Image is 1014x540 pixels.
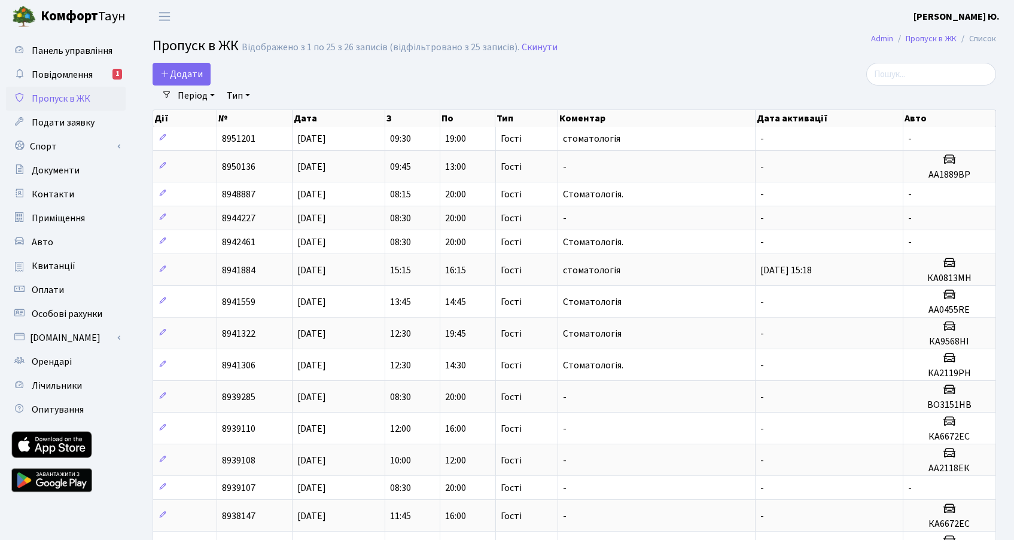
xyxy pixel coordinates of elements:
span: 8941884 [222,264,255,277]
b: [PERSON_NAME] Ю. [913,10,1000,23]
span: Гості [501,424,522,434]
span: Гості [501,213,522,223]
h5: КА9568НІ [908,336,991,347]
span: 12:30 [390,359,411,372]
span: Гості [501,329,522,338]
span: Опитування [32,403,84,416]
span: Лічильники [32,379,82,392]
span: Пропуск в ЖК [153,35,239,56]
th: З [385,110,440,127]
span: Гості [501,392,522,402]
span: Гості [501,134,522,144]
a: Квитанції [6,254,126,278]
nav: breadcrumb [853,26,1014,51]
span: 8942461 [222,236,255,249]
span: 8951201 [222,132,255,145]
span: [DATE] [297,295,326,309]
a: Орендарі [6,350,126,374]
span: 11:45 [390,510,411,523]
th: Дії [153,110,217,127]
span: Повідомлення [32,68,93,81]
a: Тип [222,86,255,106]
span: Стоматологія. [563,236,623,249]
span: 13:00 [445,160,466,173]
b: Комфорт [41,7,98,26]
span: [DATE] [297,390,326,404]
span: - [563,160,567,173]
span: 20:00 [445,188,466,201]
span: Стоматологія [563,327,622,340]
span: 12:00 [445,454,466,467]
span: 08:15 [390,188,411,201]
span: Гості [501,456,522,465]
h5: КА6672ЕС [908,518,991,530]
span: - [760,132,764,145]
a: Додати [153,63,211,86]
span: 8941559 [222,295,255,309]
span: 20:00 [445,212,466,225]
span: 16:00 [445,422,466,435]
a: Панель управління [6,39,126,63]
span: Авто [32,236,53,249]
th: Дата активації [756,110,903,127]
span: Стоматологія. [563,188,623,201]
a: Оплати [6,278,126,302]
span: - [760,160,764,173]
a: Опитування [6,398,126,422]
span: 8939285 [222,390,255,404]
span: - [908,212,912,225]
span: Cтоматологія [563,295,622,309]
span: [DATE] [297,510,326,523]
span: 16:00 [445,510,466,523]
span: 16:15 [445,264,466,277]
span: Оплати [32,283,64,297]
span: 8941322 [222,327,255,340]
span: [DATE] [297,132,326,145]
th: Коментар [558,110,756,127]
a: Приміщення [6,206,126,230]
span: 19:45 [445,327,466,340]
span: - [563,510,567,523]
span: 14:30 [445,359,466,372]
span: 19:00 [445,132,466,145]
h5: КА0813МН [908,273,991,284]
span: 8939108 [222,454,255,467]
div: 1 [112,69,122,80]
span: Гості [501,297,522,307]
span: 09:45 [390,160,411,173]
span: 09:30 [390,132,411,145]
h5: АА0455RE [908,304,991,316]
a: Пропуск в ЖК [906,32,957,45]
h5: АА2118ЕК [908,463,991,474]
span: [DATE] [297,188,326,201]
span: - [760,422,764,435]
h5: КА2119РН [908,368,991,379]
span: - [760,510,764,523]
span: Пропуск в ЖК [32,92,90,105]
th: По [440,110,495,127]
span: 13:45 [390,295,411,309]
th: Авто [903,110,996,127]
a: Контакти [6,182,126,206]
th: Тип [495,110,558,127]
span: 8938147 [222,510,255,523]
a: Період [173,86,220,106]
a: Admin [871,32,893,45]
span: - [563,390,567,404]
img: logo.png [12,5,36,29]
span: - [563,454,567,467]
span: 8948887 [222,188,255,201]
span: - [908,188,912,201]
span: 8939110 [222,422,255,435]
span: [DATE] [297,327,326,340]
a: Скинути [522,42,558,53]
span: Гості [501,511,522,521]
span: [DATE] [297,422,326,435]
span: стоматологія [563,132,620,145]
span: 08:30 [390,212,411,225]
span: 14:45 [445,295,466,309]
a: Лічильники [6,374,126,398]
a: Особові рахунки [6,302,126,326]
span: Гості [501,237,522,247]
span: [DATE] [297,481,326,495]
